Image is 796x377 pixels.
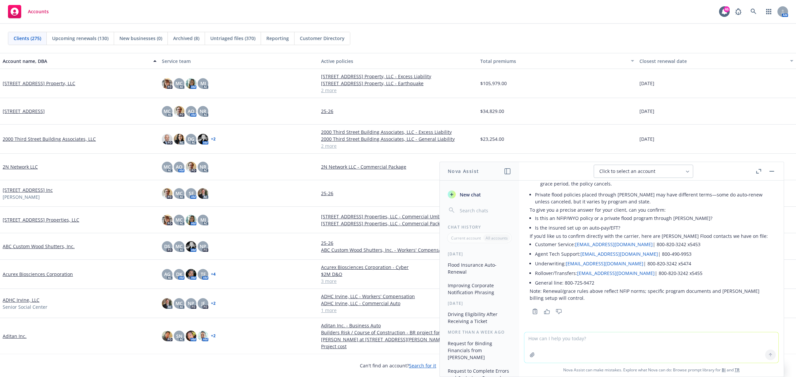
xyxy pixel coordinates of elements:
[321,190,475,197] a: 25-26
[186,162,196,172] img: photo
[175,243,183,250] span: MC
[639,58,786,65] div: Closest renewal date
[188,300,194,307] span: NP
[522,363,781,377] span: Nova Assist can make mistakes. Explore what Nova can do: Browse prompt library for and
[211,301,216,305] a: + 2
[321,329,475,350] a: Builders Risk / Course of Construction - BR project for [PERSON_NAME] at [STREET_ADDRESS][PERSON_...
[14,35,41,42] span: Clients (275)
[445,259,514,277] button: Flood Insurance Auto-Renewal
[162,298,172,309] img: photo
[211,137,216,141] a: + 2
[321,135,475,142] a: 2000 Third Street Building Associates, LLC - General Liability
[3,333,27,340] a: Aditan Inc.
[3,296,39,303] a: ADHC Irvine, LLC
[200,216,206,223] span: MJ
[321,87,475,94] a: 2 more
[722,367,726,373] a: BI
[189,190,194,197] span: SF
[159,53,318,69] button: Service team
[321,142,475,149] a: 2 more
[321,246,475,253] a: ABC Custom Wood Shutters, Inc. - Workers' Compensation
[186,215,196,225] img: photo
[554,307,564,316] button: Thumbs down
[530,288,773,301] p: Note: Renewal/grace rules above reflect NFIP norms; specific program documents and [PERSON_NAME] ...
[321,213,475,220] a: [STREET_ADDRESS] Properties, LLC - Commercial Umbrella
[175,190,183,197] span: MC
[360,362,436,369] span: Can't find an account?
[486,235,508,241] p: All accounts
[451,235,481,241] p: Current account
[5,2,51,21] a: Accounts
[3,108,45,115] a: [STREET_ADDRESS]
[535,249,773,259] li: Agent Tech Support: | 800‑490‑9953
[458,191,481,198] span: New chat
[198,188,208,199] img: photo
[639,135,654,142] span: [DATE]
[747,5,760,18] a: Search
[211,334,216,338] a: + 2
[639,80,654,87] span: [DATE]
[535,278,773,288] li: General line: 800‑725‑9472
[535,223,773,233] li: Is the insured set up on auto‑pay/EFT?
[762,5,775,18] a: Switch app
[186,331,196,341] img: photo
[188,108,194,115] span: AO
[200,108,206,115] span: NR
[3,193,40,200] span: [PERSON_NAME]
[535,240,773,249] li: Customer Service: | 800‑820‑3242 x5453
[3,187,53,193] a: [STREET_ADDRESS] Inc
[445,188,514,200] button: New chat
[732,5,745,18] a: Report a Bug
[28,9,49,14] span: Accounts
[639,108,654,115] span: [DATE]
[480,135,504,142] span: $23,254.00
[164,163,171,170] span: MC
[637,53,796,69] button: Closest renewal date
[440,329,519,335] div: More than a week ago
[445,280,514,298] button: Improving Corporate Notification Phrasing
[535,190,773,206] li: Private flood policies placed through [PERSON_NAME] may have different terms—some do auto‑renew u...
[3,80,75,87] a: [STREET_ADDRESS] Property, LLC
[200,243,206,250] span: NP
[440,300,519,306] div: [DATE]
[321,129,475,135] a: 2000 Third Street Building Associates, LLC - Excess Liability
[186,269,196,280] img: photo
[3,243,75,250] a: ABC Custom Wood Shutters, Inc.
[162,215,172,225] img: photo
[162,58,316,65] div: Service team
[321,264,475,271] a: Acurex Biosciences Corporation - Cyber
[198,331,208,341] img: photo
[580,251,658,257] a: [EMAIL_ADDRESS][DOMAIN_NAME]
[175,216,183,223] span: MC
[321,58,475,65] div: Active policies
[448,168,479,175] h1: Nova Assist
[198,134,208,144] img: photo
[321,293,475,300] a: ADHC Irvine, LLC - Workers' Compensation
[174,134,184,144] img: photo
[445,309,514,327] button: Driving Eligibility After Receiving a Ticket
[186,78,196,89] img: photo
[164,271,170,278] span: AG
[176,271,182,278] span: DK
[201,300,205,307] span: JF
[266,35,289,42] span: Reporting
[480,80,507,87] span: $105,979.00
[321,220,475,227] a: [STREET_ADDRESS] Properties, LLC - Commercial Package
[176,163,182,170] span: AO
[300,35,345,42] span: Customer Directory
[201,271,206,278] span: TF
[594,165,693,178] button: Click to select an account
[535,268,773,278] li: Rollover/Transfers: | 800‑820‑3242 x5455
[164,243,170,250] span: DS
[162,188,172,199] img: photo
[724,6,730,12] div: 46
[566,260,643,267] a: [EMAIL_ADDRESS][DOMAIN_NAME]
[321,307,475,314] a: 1 more
[211,272,216,276] a: + 4
[735,367,740,373] a: TR
[52,35,108,42] span: Upcoming renewals (130)
[162,331,172,341] img: photo
[3,216,79,223] a: [STREET_ADDRESS] Properties, LLC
